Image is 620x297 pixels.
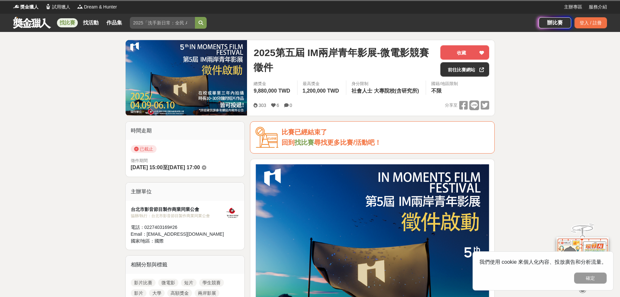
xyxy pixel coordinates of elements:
img: Logo [45,3,51,10]
img: Logo [13,3,20,10]
img: d2146d9a-e6f6-4337-9592-8cefde37ba6b.png [557,237,609,280]
span: 最高獎金 [303,81,341,87]
a: Logo獎金獵人 [13,4,38,10]
span: 國際 [155,238,164,244]
a: 作品集 [104,18,125,27]
a: 找比賽 [295,139,314,146]
a: 影片比賽 [131,279,156,287]
a: 高額獎金 [167,289,192,297]
div: 時間走期 [126,122,245,140]
span: 至 [163,165,168,170]
a: 辦比賽 [539,17,571,28]
span: 不限 [431,88,442,94]
span: 回到 [282,139,295,146]
span: 我們使用 cookie 來個人化內容、投放廣告和分析流量。 [479,259,607,265]
span: 社會人士 [351,88,372,94]
a: Logo試用獵人 [45,4,70,10]
span: 已截止 [131,145,157,153]
a: 短片 [181,279,197,287]
div: 身分限制 [351,81,421,87]
span: 大專院校(含研究所) [374,88,419,94]
img: Icon [255,127,278,148]
span: Dream & Hunter [84,4,117,10]
button: 收藏 [440,45,489,60]
a: 主辦專區 [564,4,582,10]
span: 尋找更多比賽/活動吧！ [314,139,381,146]
div: 比賽已經結束了 [282,127,489,138]
span: 試用獵人 [52,4,70,10]
a: 學生競賽 [199,279,224,287]
span: 0 [290,103,292,108]
div: Email： [EMAIL_ADDRESS][DOMAIN_NAME] [131,231,227,238]
a: LogoDream & Hunter [77,4,117,10]
a: 服務介紹 [589,4,607,10]
span: 9,880,000 TWD [254,88,290,94]
a: 前往比賽網站 [440,62,489,77]
a: 微電影 [158,279,178,287]
span: 2025第五屆 IM兩岸青年影展-微電影競賽徵件 [254,45,435,75]
a: 大學 [149,289,165,297]
span: [DATE] 15:00 [131,165,163,170]
span: 6 [277,103,279,108]
div: 台北市影音節目製作商業同業公會 [131,206,227,213]
span: 總獎金 [254,81,292,87]
span: 303 [258,103,266,108]
a: 影片 [131,289,146,297]
input: 2025「洗手新日常：全民 ALL IN」洗手歌全台徵選 [130,17,195,29]
a: 找活動 [80,18,101,27]
div: 登入 / 註冊 [574,17,607,28]
div: 國籍/地區限制 [431,81,458,87]
div: 電話： 0227403169#26 [131,224,227,231]
span: [DATE] 17:00 [168,165,200,170]
div: 協辦/執行： 台北市影音節目製作商業同業公會 [131,213,227,219]
button: 確定 [574,273,607,284]
img: Cover Image [126,40,247,115]
img: Logo [77,3,83,10]
span: 徵件期間 [131,158,148,163]
a: 兩岸影展 [195,289,219,297]
span: 1,200,000 TWD [303,88,339,94]
span: 國家/地區： [131,238,155,244]
span: 獎金獵人 [20,4,38,10]
div: 主辦單位 [126,183,245,201]
div: 相關分類與標籤 [126,256,245,274]
span: 分享至 [445,100,458,110]
a: 找比賽 [57,18,78,27]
